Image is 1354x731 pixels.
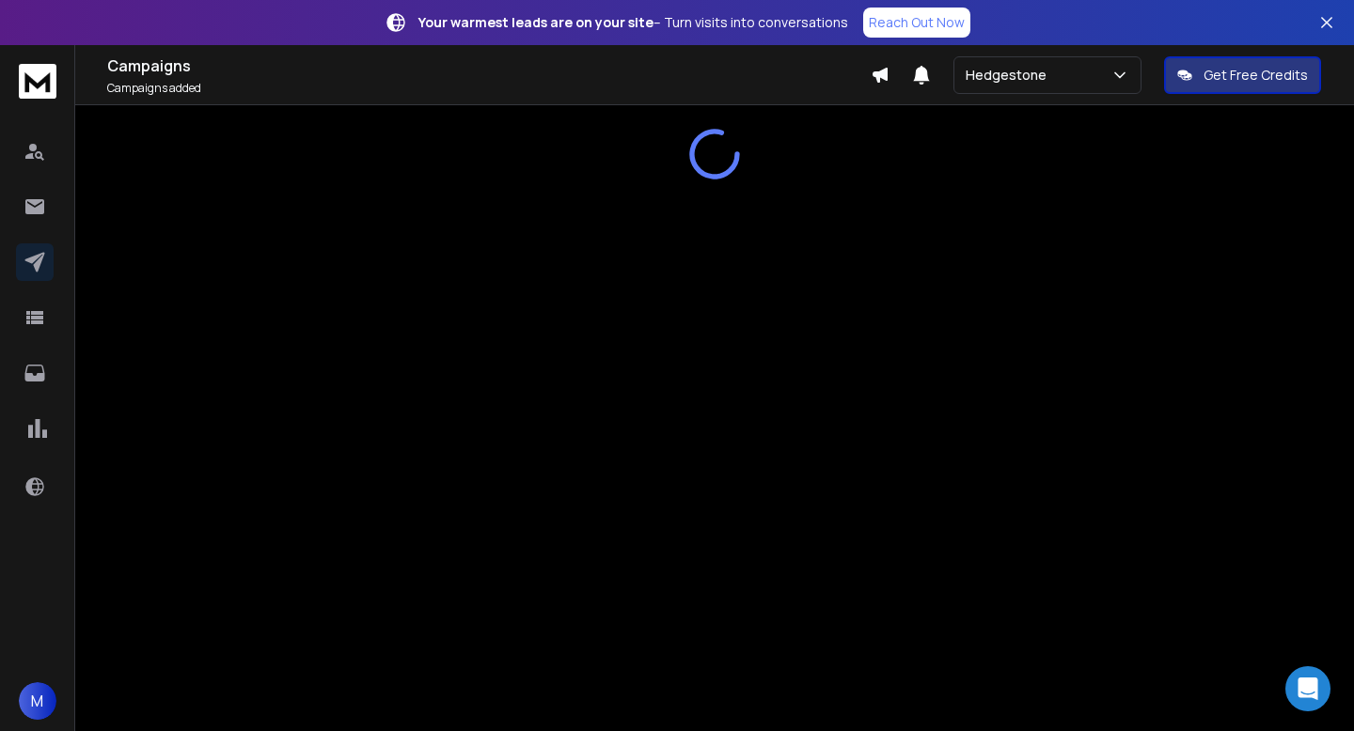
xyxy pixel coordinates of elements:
[107,81,871,96] p: Campaigns added
[19,682,56,720] button: M
[1164,56,1321,94] button: Get Free Credits
[863,8,970,38] a: Reach Out Now
[107,54,871,77] h1: Campaigns
[418,13,653,31] strong: Your warmest leads are on your site
[418,13,848,32] p: – Turn visits into conversations
[869,13,965,32] p: Reach Out Now
[19,64,56,99] img: logo
[1204,66,1308,85] p: Get Free Credits
[966,66,1054,85] p: Hedgestone
[1285,666,1330,711] div: Open Intercom Messenger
